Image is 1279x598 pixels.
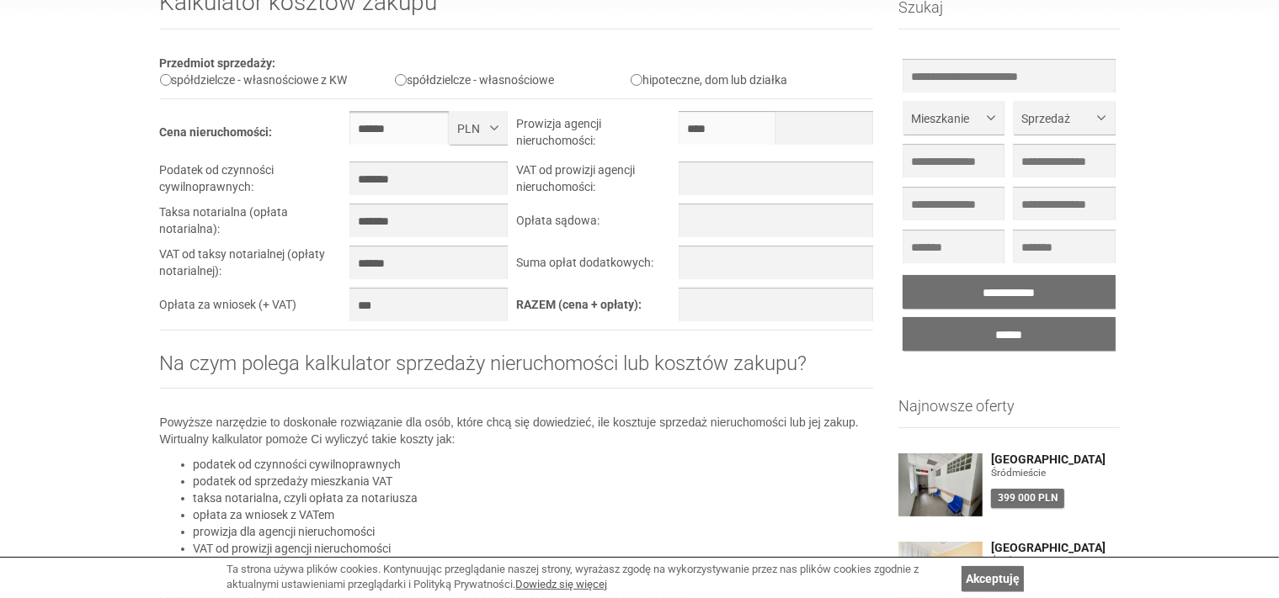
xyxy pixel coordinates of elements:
a: [GEOGRAPHIC_DATA] [991,542,1120,554]
label: spółdzielcze - własnościowe z KW [160,73,348,87]
div: Ta strona używa plików cookies. Kontynuując przeglądanie naszej strony, wyrażasz zgodę na wykorzy... [227,562,953,593]
span: PLN [457,120,487,137]
p: Powyższe narzędzie to doskonałe rozwiązanie dla osób, które chcą się dowiedzieć, ile kosztuje spr... [160,414,874,447]
td: Taksa notarialna (opłata notarialna): [160,204,350,246]
label: hipoteczne, dom lub działka [631,73,787,87]
td: Prowizja agencji nieruchomości: [516,111,678,161]
figure: Śródmieście [991,466,1120,480]
li: podatek od sprzedaży mieszkania VAT [194,473,874,490]
button: Mieszkanie [903,101,1005,135]
td: VAT od taksy notarialnej (opłaty notarialnej): [160,246,350,288]
b: RAZEM (cena + opłaty): [516,298,642,311]
td: Suma opłat dodatkowych: [516,246,678,288]
li: taksa notarialna, czyli opłata za notariusza [194,490,874,506]
td: Podatek od czynności cywilnoprawnych: [160,161,350,204]
b: Przedmiot sprzedaży: [160,56,276,70]
li: podatek od czynności cywilnoprawnych [194,456,874,473]
td: VAT od prowizji agencji nieruchomości: [516,161,678,204]
label: spółdzielcze - własnościowe [395,73,554,87]
b: Cena nieruchomości: [160,125,273,139]
td: Opłata za wniosek (+ VAT) [160,288,350,330]
input: spółdzielcze - własnościowe z KW [160,74,172,86]
span: Mieszkanie [911,110,983,127]
h2: Na czym polega kalkulator sprzedaży nieruchomości lub kosztów zakupu? [160,352,874,388]
li: VAT od prowizji agencji nieruchomości [194,540,874,557]
li: opłata za wniosek z VATem [194,506,874,523]
a: Dowiedz się więcej [516,578,608,590]
li: prowizja dla agencji nieruchomości [194,523,874,540]
input: spółdzielcze - własnościowe [395,74,407,86]
div: 399 000 PLN [991,489,1064,508]
span: Sprzedaż [1021,110,1094,127]
a: [GEOGRAPHIC_DATA] [991,453,1120,466]
h3: Najnowsze oferty [898,398,1120,428]
td: Opłata sądowa: [516,204,678,246]
button: PLN [449,111,508,145]
button: Sprzedaż [1013,101,1115,135]
input: hipoteczne, dom lub działka [631,74,642,86]
a: Akceptuję [962,566,1024,591]
figure: Śródmieście [991,554,1120,569]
